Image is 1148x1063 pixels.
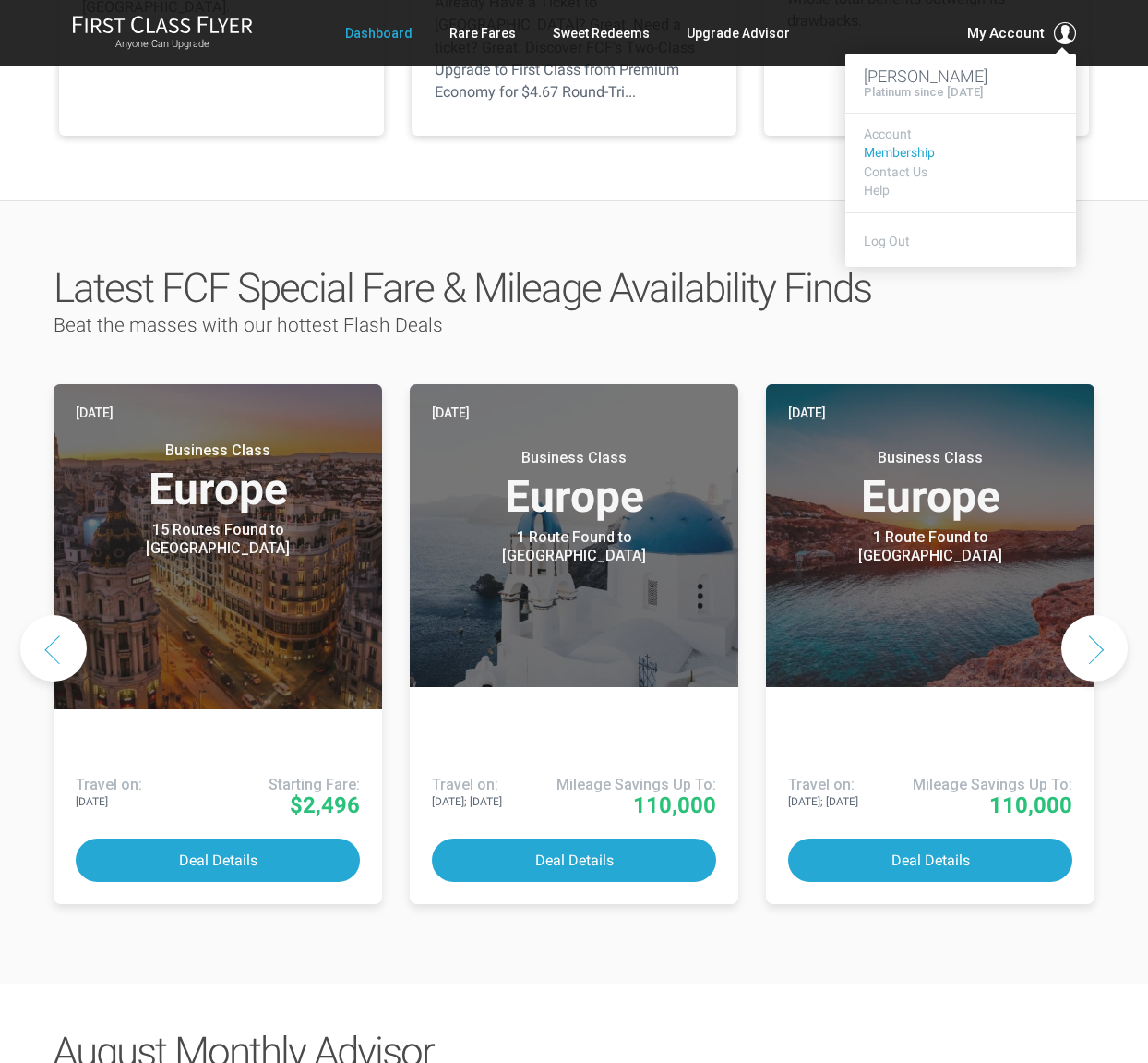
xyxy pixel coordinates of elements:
[815,449,1046,467] small: Business Class
[102,521,333,558] div: 15 Routes Found to [GEOGRAPHIC_DATA]
[553,17,650,50] a: Sweet Redeems
[76,441,360,512] h3: Europe
[864,234,910,248] a: Log Out
[967,22,1045,44] span: My Account
[76,839,360,882] button: Deal Details
[687,17,790,50] a: Upgrade Advisor
[815,528,1046,565] div: 1 Route Found to [GEOGRAPHIC_DATA]
[102,441,333,460] small: Business Class
[432,449,716,519] h3: Europe
[864,146,1058,160] a: Membership
[864,86,983,99] h4: Platinum since [DATE]
[864,184,1058,198] a: Help
[20,615,87,682] button: Previous slide
[72,15,253,52] a: First Class FlyerAnyone Can Upgrade
[54,314,443,336] span: Beat the masses with our hottest Flash Deals
[967,22,1076,44] button: My Account
[76,403,114,423] time: [DATE]
[459,449,689,467] small: Business Class
[54,264,871,312] span: Latest FCF Special Fare & Mileage Availability Finds
[788,403,826,423] time: [DATE]
[766,384,1094,904] a: [DATE] Business ClassEurope 1 Route Found to [GEOGRAPHIC_DATA] Use These Miles / Points: Travel o...
[864,127,1058,141] a: Account
[432,839,716,882] button: Deal Details
[459,528,689,565] div: 1 Route Found to [GEOGRAPHIC_DATA]
[72,38,253,51] small: Anyone Can Upgrade
[1061,615,1128,682] button: Next slide
[410,384,738,904] a: [DATE] Business ClassEurope 1 Route Found to [GEOGRAPHIC_DATA] Use These Miles / Points: Travel o...
[449,17,516,50] a: Rare Fares
[54,384,382,904] a: [DATE] Business ClassEurope 15 Routes Found to [GEOGRAPHIC_DATA] Airlines offering special fares:...
[345,17,413,50] a: Dashboard
[864,67,1058,86] h3: [PERSON_NAME]
[432,403,470,423] time: [DATE]
[72,15,253,34] img: First Class Flyer
[788,449,1072,519] h3: Europe
[788,839,1072,882] button: Deal Details
[864,165,1058,179] a: Contact Us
